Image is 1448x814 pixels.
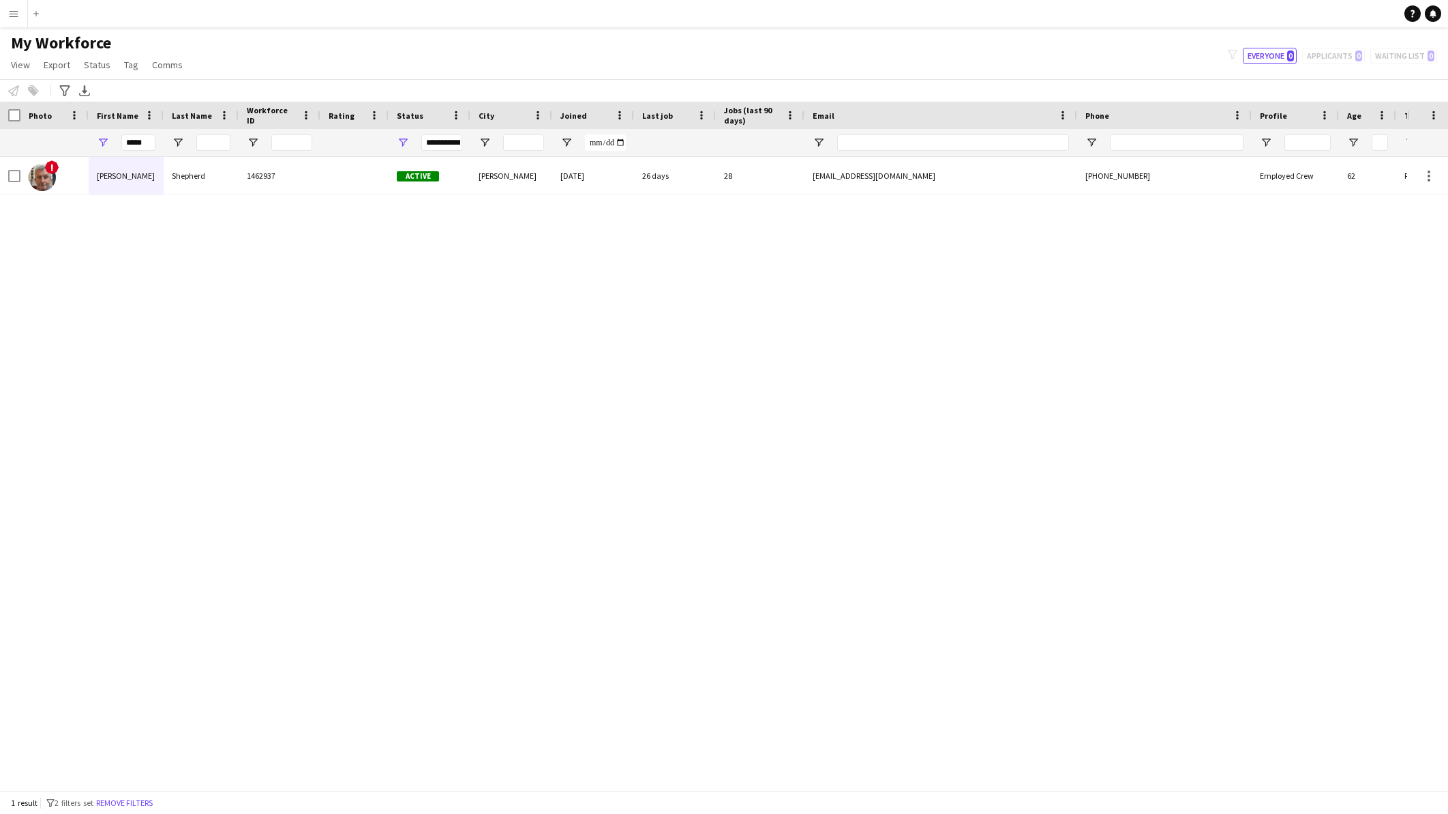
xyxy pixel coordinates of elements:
[172,136,184,149] button: Open Filter Menu
[479,136,491,149] button: Open Filter Menu
[1243,48,1297,64] button: Everyone0
[1372,134,1388,151] input: Age Filter Input
[1404,111,1423,121] span: Tags
[84,59,110,71] span: Status
[724,105,780,126] span: Jobs (last 90 days)
[78,56,116,74] a: Status
[397,136,409,149] button: Open Filter Menu
[397,111,423,121] span: Status
[1404,136,1417,149] button: Open Filter Menu
[804,157,1077,194] div: [EMAIL_ADDRESS][DOMAIN_NAME]
[196,134,230,151] input: Last Name Filter Input
[479,111,494,121] span: City
[29,111,52,121] span: Photo
[97,136,109,149] button: Open Filter Menu
[89,157,164,194] div: [PERSON_NAME]
[97,111,138,121] span: First Name
[11,59,30,71] span: View
[239,157,320,194] div: 1462937
[11,33,111,53] span: My Workforce
[29,164,56,191] img: Lance Shepherd
[1260,111,1287,121] span: Profile
[1085,111,1109,121] span: Phone
[716,157,804,194] div: 28
[121,134,155,151] input: First Name Filter Input
[44,59,70,71] span: Export
[1284,134,1331,151] input: Profile Filter Input
[93,796,155,811] button: Remove filters
[247,136,259,149] button: Open Filter Menu
[634,157,716,194] div: 26 days
[1077,157,1252,194] div: [PHONE_NUMBER]
[147,56,188,74] a: Comms
[470,157,552,194] div: [PERSON_NAME]
[642,111,673,121] span: Last job
[1110,134,1243,151] input: Phone Filter Input
[38,56,76,74] a: Export
[552,157,634,194] div: [DATE]
[1339,157,1396,194] div: 62
[152,59,183,71] span: Comms
[560,111,587,121] span: Joined
[247,105,296,126] span: Workforce ID
[1085,136,1098,149] button: Open Filter Menu
[1347,111,1361,121] span: Age
[837,134,1069,151] input: Email Filter Input
[119,56,144,74] a: Tag
[271,134,312,151] input: Workforce ID Filter Input
[1287,50,1294,61] span: 0
[560,136,573,149] button: Open Filter Menu
[45,160,59,174] span: !
[813,111,834,121] span: Email
[55,798,93,808] span: 2 filters set
[76,83,93,99] app-action-btn: Export XLSX
[329,111,355,121] span: Rating
[124,59,138,71] span: Tag
[397,171,439,181] span: Active
[503,134,544,151] input: City Filter Input
[1260,136,1272,149] button: Open Filter Menu
[1347,136,1359,149] button: Open Filter Menu
[172,111,212,121] span: Last Name
[5,56,35,74] a: View
[164,157,239,194] div: Shepherd
[1252,157,1339,194] div: Employed Crew
[813,136,825,149] button: Open Filter Menu
[57,83,73,99] app-action-btn: Advanced filters
[585,134,626,151] input: Joined Filter Input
